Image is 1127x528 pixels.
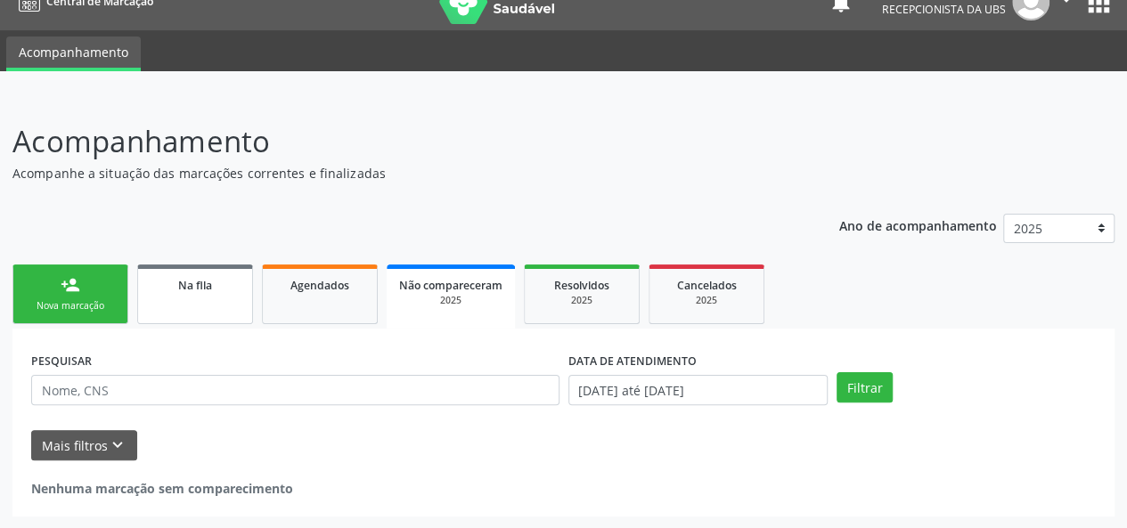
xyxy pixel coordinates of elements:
label: DATA DE ATENDIMENTO [568,347,697,375]
span: Agendados [290,278,349,293]
div: 2025 [537,294,626,307]
input: Selecione um intervalo [568,375,828,405]
div: 2025 [399,294,502,307]
span: Cancelados [677,278,737,293]
span: Na fila [178,278,212,293]
a: Acompanhamento [6,37,141,71]
i: keyboard_arrow_down [108,435,127,455]
span: Recepcionista da UBS [882,2,1006,17]
span: Resolvidos [554,278,609,293]
strong: Nenhuma marcação sem comparecimento [31,480,293,497]
button: Filtrar [837,372,893,402]
input: Nome, CNS [31,375,559,405]
div: Nova marcação [26,299,115,313]
span: Não compareceram [399,278,502,293]
div: person_add [61,275,80,295]
button: Mais filtroskeyboard_arrow_down [31,430,137,461]
label: PESQUISAR [31,347,92,375]
p: Ano de acompanhamento [839,214,997,236]
p: Acompanhe a situação das marcações correntes e finalizadas [12,164,784,183]
p: Acompanhamento [12,119,784,164]
div: 2025 [662,294,751,307]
